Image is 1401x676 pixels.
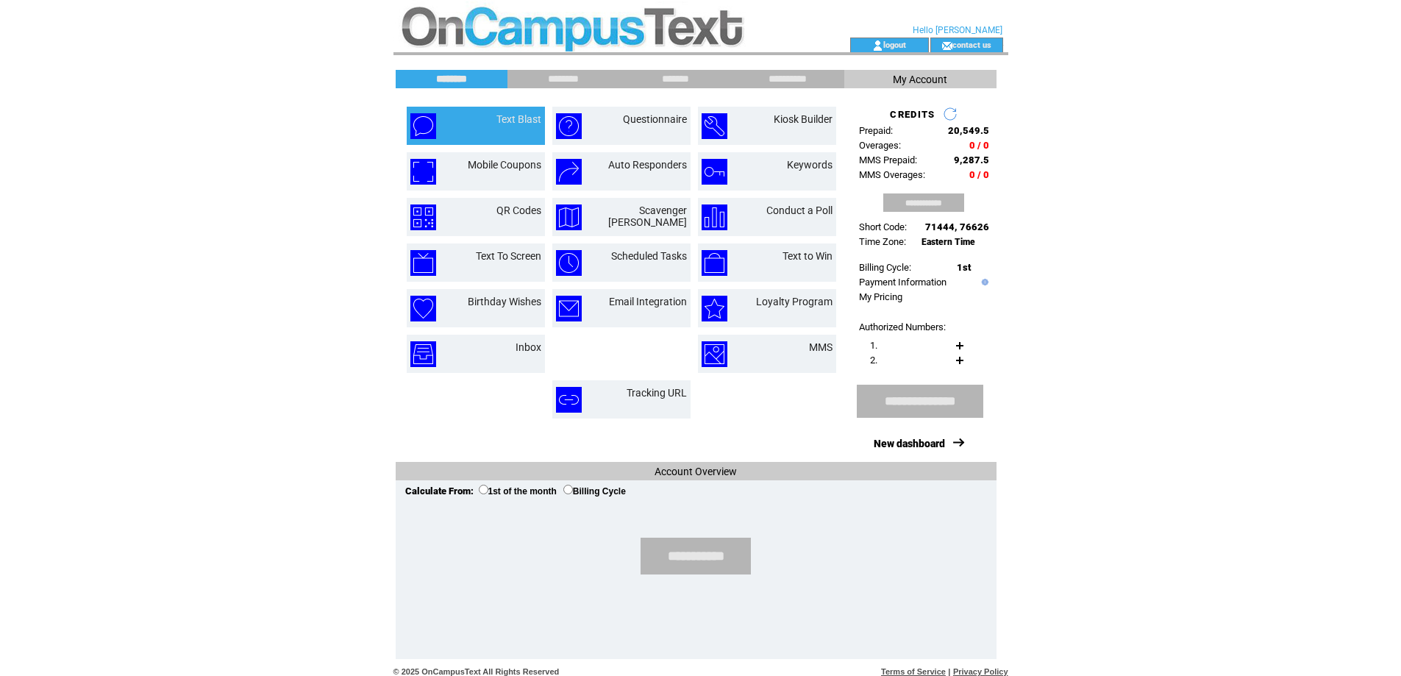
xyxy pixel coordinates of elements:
[890,109,935,120] span: CREDITS
[859,140,901,151] span: Overages:
[957,262,971,273] span: 1st
[393,667,560,676] span: © 2025 OnCampusText All Rights Reserved
[468,296,541,307] a: Birthday Wishes
[405,485,474,497] span: Calculate From:
[893,74,947,85] span: My Account
[859,321,946,332] span: Authorized Numbers:
[608,204,687,228] a: Scavenger [PERSON_NAME]
[496,204,541,216] a: QR Codes
[563,485,573,494] input: Billing Cycle
[702,204,727,230] img: conduct-a-poll.png
[479,486,557,497] label: 1st of the month
[948,667,950,676] span: |
[774,113,833,125] a: Kiosk Builder
[611,250,687,262] a: Scheduled Tasks
[948,125,989,136] span: 20,549.5
[859,291,902,302] a: My Pricing
[921,237,975,247] span: Eastern Time
[881,667,946,676] a: Terms of Service
[556,159,582,185] img: auto-responders.png
[872,40,883,51] img: account_icon.gif
[870,355,877,366] span: 2.
[859,236,906,247] span: Time Zone:
[883,40,906,49] a: logout
[476,250,541,262] a: Text To Screen
[410,296,436,321] img: birthday-wishes.png
[479,485,488,494] input: 1st of the month
[783,250,833,262] a: Text to Win
[859,125,893,136] span: Prepaid:
[954,154,989,166] span: 9,287.5
[702,113,727,139] img: kiosk-builder.png
[468,159,541,171] a: Mobile Coupons
[496,113,541,125] a: Text Blast
[516,341,541,353] a: Inbox
[556,204,582,230] img: scavenger-hunt.png
[859,277,947,288] a: Payment Information
[766,204,833,216] a: Conduct a Poll
[627,387,687,399] a: Tracking URL
[702,341,727,367] img: mms.png
[702,159,727,185] img: keywords.png
[870,340,877,351] span: 1.
[859,221,907,232] span: Short Code:
[969,169,989,180] span: 0 / 0
[969,140,989,151] span: 0 / 0
[702,296,727,321] img: loyalty-program.png
[859,169,925,180] span: MMS Overages:
[859,154,917,166] span: MMS Prepaid:
[556,250,582,276] img: scheduled-tasks.png
[410,159,436,185] img: mobile-coupons.png
[410,204,436,230] img: qr-codes.png
[859,262,911,273] span: Billing Cycle:
[913,25,1002,35] span: Hello [PERSON_NAME]
[556,387,582,413] img: tracking-url.png
[925,221,989,232] span: 71444, 76626
[952,40,991,49] a: contact us
[787,159,833,171] a: Keywords
[556,296,582,321] img: email-integration.png
[608,159,687,171] a: Auto Responders
[609,296,687,307] a: Email Integration
[623,113,687,125] a: Questionnaire
[953,667,1008,676] a: Privacy Policy
[410,341,436,367] img: inbox.png
[556,113,582,139] img: questionnaire.png
[756,296,833,307] a: Loyalty Program
[809,341,833,353] a: MMS
[410,250,436,276] img: text-to-screen.png
[874,438,945,449] a: New dashboard
[655,466,737,477] span: Account Overview
[563,486,626,497] label: Billing Cycle
[941,40,952,51] img: contact_us_icon.gif
[978,279,988,285] img: help.gif
[702,250,727,276] img: text-to-win.png
[410,113,436,139] img: text-blast.png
